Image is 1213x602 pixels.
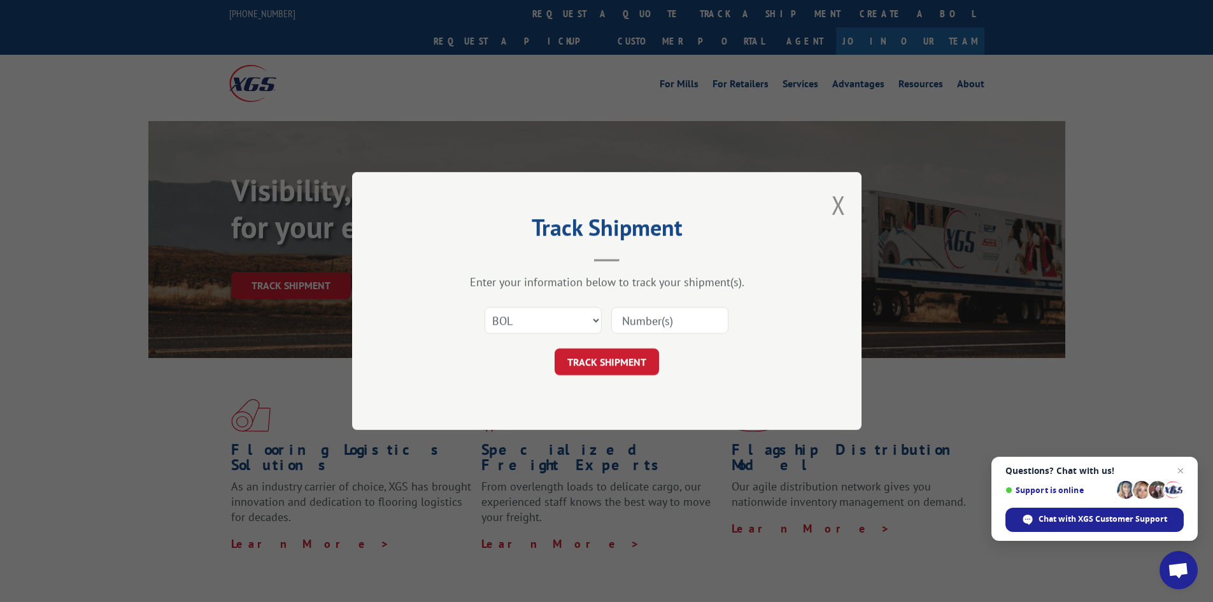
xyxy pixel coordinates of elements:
[611,307,728,334] input: Number(s)
[1160,551,1198,589] div: Open chat
[1005,508,1184,532] div: Chat with XGS Customer Support
[1005,466,1184,476] span: Questions? Chat with us!
[1005,485,1112,495] span: Support is online
[416,275,798,289] div: Enter your information below to track your shipment(s).
[1039,513,1167,525] span: Chat with XGS Customer Support
[832,188,846,222] button: Close modal
[555,348,659,375] button: TRACK SHIPMENT
[416,219,798,243] h2: Track Shipment
[1173,463,1188,478] span: Close chat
